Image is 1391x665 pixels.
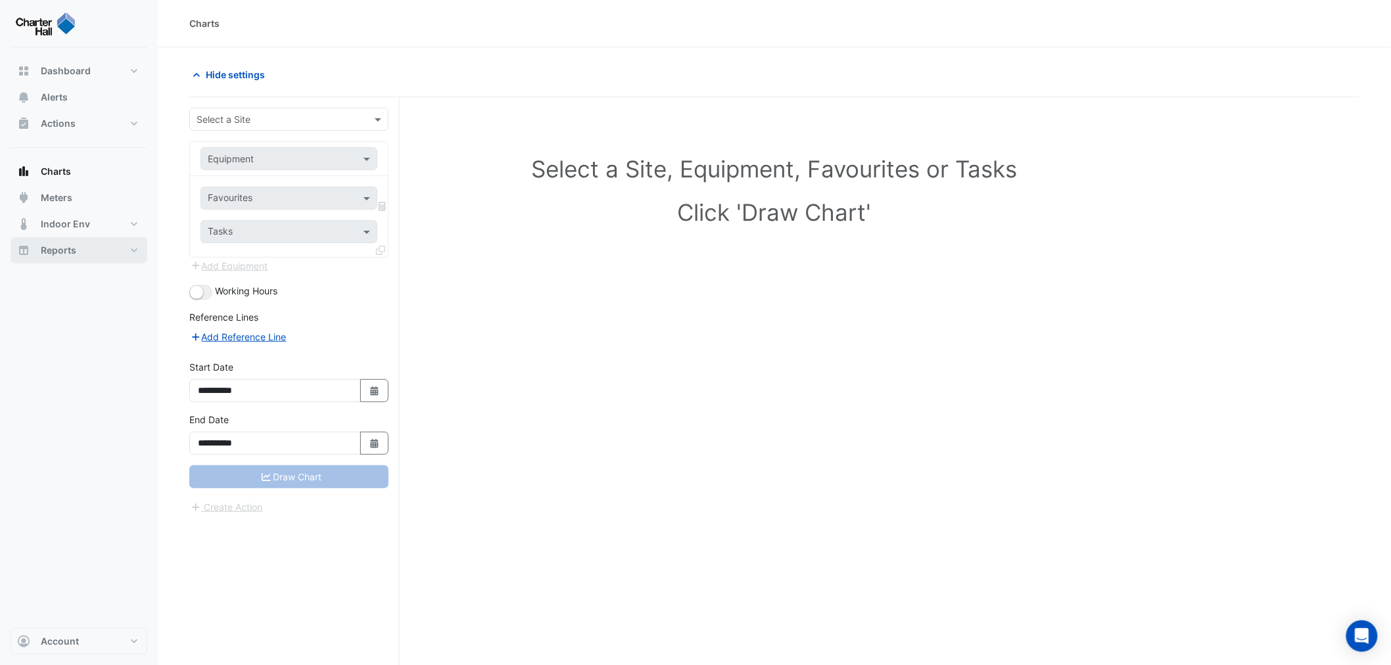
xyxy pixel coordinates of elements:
[215,285,277,296] span: Working Hours
[369,385,381,396] fa-icon: Select Date
[11,237,147,264] button: Reports
[1346,620,1378,652] div: Open Intercom Messenger
[17,218,30,231] app-icon: Indoor Env
[189,500,264,511] app-escalated-ticket-create-button: Please correct errors first
[206,68,265,81] span: Hide settings
[11,185,147,211] button: Meters
[11,158,147,185] button: Charts
[189,413,229,426] label: End Date
[11,211,147,237] button: Indoor Env
[189,16,220,30] div: Charts
[17,91,30,104] app-icon: Alerts
[189,63,273,86] button: Hide settings
[41,635,79,648] span: Account
[17,117,30,130] app-icon: Actions
[41,64,91,78] span: Dashboard
[189,310,258,324] label: Reference Lines
[17,244,30,257] app-icon: Reports
[218,198,1331,226] h1: Click 'Draw Chart'
[17,64,30,78] app-icon: Dashboard
[41,218,90,231] span: Indoor Env
[377,200,389,212] span: Choose Function
[206,191,252,208] div: Favourites
[17,191,30,204] app-icon: Meters
[376,244,385,256] span: Clone Favourites and Tasks from this Equipment to other Equipment
[218,155,1331,183] h1: Select a Site, Equipment, Favourites or Tasks
[11,84,147,110] button: Alerts
[41,165,71,178] span: Charts
[11,58,147,84] button: Dashboard
[189,360,233,374] label: Start Date
[206,224,233,241] div: Tasks
[41,191,72,204] span: Meters
[16,11,75,37] img: Company Logo
[11,110,147,137] button: Actions
[189,329,287,344] button: Add Reference Line
[41,91,68,104] span: Alerts
[11,628,147,654] button: Account
[17,165,30,178] app-icon: Charts
[41,117,76,130] span: Actions
[41,244,76,257] span: Reports
[369,438,381,449] fa-icon: Select Date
